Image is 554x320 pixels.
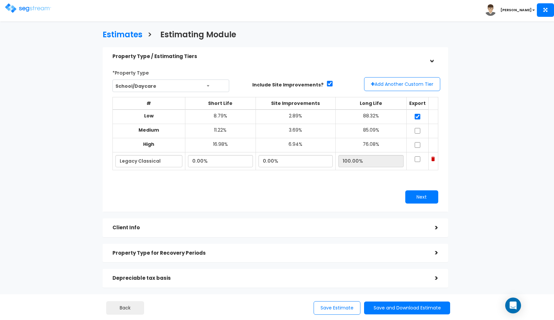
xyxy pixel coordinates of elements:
[112,54,425,59] h5: Property Type / Estimating Tiers
[335,97,407,110] th: Long Life
[425,273,438,283] div: >
[112,225,425,231] h5: Client Info
[256,138,335,152] td: 6.94%
[185,110,256,124] td: 8.79%
[185,97,256,110] th: Short Life
[252,81,323,88] label: Include Site Improvements?
[485,4,496,16] img: avatar.png
[103,30,142,41] h3: Estimates
[5,3,51,13] img: logo.png
[112,80,230,92] span: School/Daycare
[106,301,144,315] button: Back
[112,97,185,110] th: #
[335,110,407,124] td: 88.32%
[501,8,532,13] b: [PERSON_NAME]
[256,110,335,124] td: 2.89%
[256,97,335,110] th: Site Improvements
[98,24,142,44] a: Estimates
[185,138,256,152] td: 16.98%
[185,124,256,138] td: 11.22%
[426,50,437,63] div: >
[113,80,229,92] span: School/Daycare
[335,138,407,152] td: 76.08%
[155,24,236,44] a: Estimating Module
[256,124,335,138] td: 3.69%
[160,30,236,41] h3: Estimating Module
[147,30,152,41] h3: >
[405,190,438,204] button: Next
[112,67,149,76] label: *Property Type
[314,301,360,315] button: Save Estimate
[335,124,407,138] td: 85.09%
[431,157,435,161] img: Trash Icon
[425,248,438,258] div: >
[425,223,438,233] div: >
[364,302,450,314] button: Save and Download Estimate
[407,97,429,110] th: Export
[505,298,521,313] div: Open Intercom Messenger
[364,77,440,91] button: Add Another Custom Tier
[143,141,154,147] b: High
[144,112,154,119] b: Low
[112,275,425,281] h5: Depreciable tax basis
[112,250,425,256] h5: Property Type for Recovery Periods
[138,127,159,133] b: Medium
